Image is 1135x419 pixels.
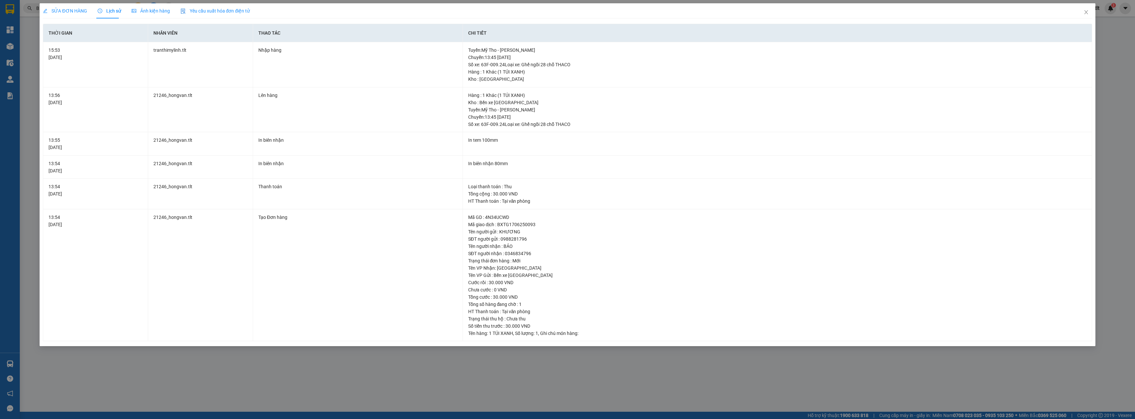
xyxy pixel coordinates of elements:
[468,272,1086,279] div: Tên VP Gửi : Bến xe [GEOGRAPHIC_DATA]
[258,160,457,167] div: In biên nhận
[49,46,143,61] div: 15:53 [DATE]
[468,136,1086,144] div: In tem 100mm
[148,42,253,87] td: tranthimylinh.tlt
[98,9,102,13] span: clock-circle
[49,214,143,228] div: 13:54 [DATE]
[468,190,1086,197] div: Tổng cộng : 30.000 VND
[468,221,1086,228] div: Mã giao dịch : BXTG1706250093
[43,24,148,42] th: Thời gian
[468,330,1086,337] div: Tên hàng: , Số lượng: , Ghi chú món hàng:
[468,99,1086,106] div: Kho : Bến xe [GEOGRAPHIC_DATA]
[49,136,143,151] div: 13:55 [DATE]
[468,286,1086,293] div: Chưa cước : 0 VND
[468,264,1086,272] div: Tên VP Nhận: [GEOGRAPHIC_DATA]
[258,92,457,99] div: Lên hàng
[49,92,143,106] div: 13:56 [DATE]
[258,183,457,190] div: Thanh toán
[468,183,1086,190] div: Loại thanh toán : Thu
[468,106,1086,128] div: Tuyến : Mỹ Tho - [PERSON_NAME] Chuyến: 13:45 [DATE] Số xe: 63F-009.24 Loại xe: Ghế ngồi 28 chỗ THACO
[468,293,1086,301] div: Tổng cước : 30.000 VND
[468,68,1086,75] div: Hàng : 1 Khác (1 TÚI XANH)
[253,24,463,42] th: Thao tác
[468,301,1086,308] div: Tổng số hàng đang chờ : 1
[258,46,457,54] div: Nhập hàng
[49,183,143,197] div: 13:54 [DATE]
[468,257,1086,264] div: Trạng thái đơn hàng : Mới
[180,9,186,14] img: icon
[132,9,136,13] span: picture
[148,179,253,209] td: 21246_hongvan.tlt
[148,209,253,342] td: 21246_hongvan.tlt
[180,8,250,14] span: Yêu cầu xuất hóa đơn điện tử
[258,136,457,144] div: In biên nhận
[463,24,1092,42] th: Chi tiết
[468,308,1086,315] div: HT Thanh toán : Tại văn phòng
[468,279,1086,286] div: Cước rồi : 30.000 VND
[468,243,1086,250] div: Tên người nhận : BẢO
[98,8,121,14] span: Lịch sử
[468,228,1086,235] div: Tên người gửi : KHƯƠNG
[1084,10,1089,15] span: close
[258,214,457,221] div: Tạo Đơn hàng
[148,24,253,42] th: Nhân viên
[148,132,253,156] td: 21246_hongvan.tlt
[468,197,1086,205] div: HT Thanh toán : Tại văn phòng
[148,156,253,179] td: 21246_hongvan.tlt
[43,8,87,14] span: SỬA ĐƠN HÀNG
[148,87,253,133] td: 21246_hongvan.tlt
[468,315,1086,322] div: Trạng thái thu hộ : Chưa thu
[468,250,1086,257] div: SĐT người nhận : 0346834796
[468,75,1086,83] div: Kho : [GEOGRAPHIC_DATA]
[468,92,1086,99] div: Hàng : 1 Khác (1 TÚI XANH)
[43,9,48,13] span: edit
[468,46,1086,68] div: Tuyến : Mỹ Tho - [PERSON_NAME] Chuyến: 13:45 [DATE] Số xe: 63F-009.24 Loại xe: Ghế ngồi 28 chỗ THACO
[468,235,1086,243] div: SĐT người gửi : 0988281796
[468,160,1086,167] div: In biên nhận 80mm
[49,160,143,174] div: 13:54 [DATE]
[132,8,170,14] span: Ảnh kiện hàng
[489,331,513,336] span: 1 TÚI XANH
[535,331,538,336] span: 1
[468,214,1086,221] div: Mã GD : 4N34UCWD
[468,322,1086,330] div: Số tiền thu trước : 30.000 VND
[1077,3,1095,22] button: Close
